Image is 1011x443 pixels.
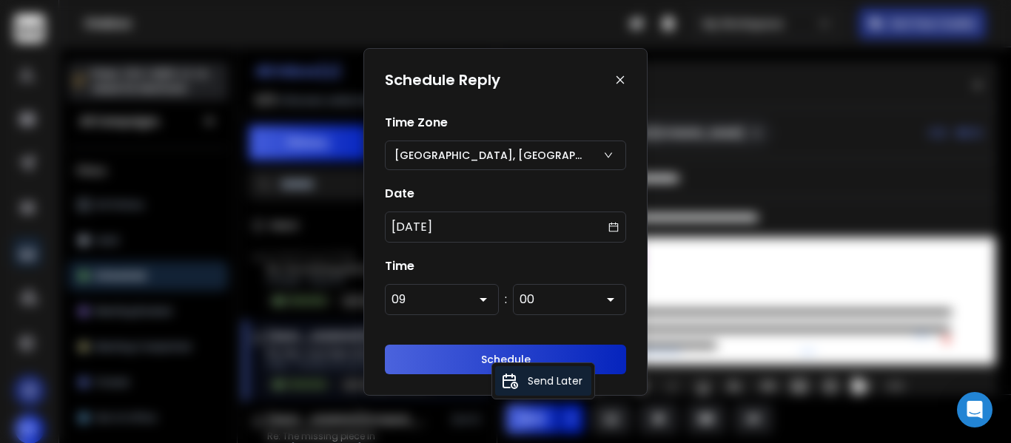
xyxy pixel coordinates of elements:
h1: Date [385,185,626,203]
div: 00 [520,291,534,308]
p: Send Later [528,373,582,388]
h1: Schedule Reply [385,70,500,90]
div: Open Intercom Messenger [957,392,992,427]
span: : [505,291,507,308]
h1: Time Zone [385,114,626,132]
button: Schedule [385,345,626,374]
p: [GEOGRAPHIC_DATA], [GEOGRAPHIC_DATA], [GEOGRAPHIC_DATA] (UTC+5:00) [394,148,594,163]
h1: Time [385,257,626,275]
